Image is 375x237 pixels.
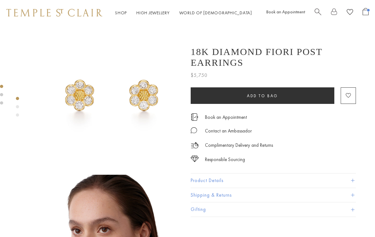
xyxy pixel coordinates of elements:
button: Product Details [191,173,356,188]
nav: Main navigation [115,9,252,17]
iframe: Gorgias live chat messenger [343,207,369,231]
img: icon_delivery.svg [191,141,199,149]
button: Add to bag [191,87,334,104]
span: $5,750 [191,71,208,79]
a: Open Shopping Bag [363,8,369,18]
img: icon_appointment.svg [191,113,198,121]
a: ShopShop [115,10,127,16]
a: World of [DEMOGRAPHIC_DATA]World of [DEMOGRAPHIC_DATA] [179,10,252,16]
button: Shipping & Returns [191,188,356,202]
a: Book an Appointment [266,9,305,15]
div: Responsible Sourcing [205,156,245,164]
a: Search [315,8,321,18]
a: View Wishlist [347,8,353,18]
button: Gifting [191,202,356,217]
img: MessageIcon-01_2.svg [191,127,197,133]
div: Contact an Ambassador [205,127,252,135]
img: icon_sourcing.svg [191,156,199,162]
p: Complimentary Delivery and Returns [205,141,273,149]
img: Temple St. Clair [6,9,102,17]
h1: 18K Diamond Fiori Post Earrings [191,46,356,68]
img: E31885-FIORI [41,25,181,165]
span: Add to bag [247,93,278,98]
a: High JewelleryHigh Jewellery [136,10,170,16]
div: Product gallery navigation [16,95,19,122]
a: Book an Appointment [205,114,247,121]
